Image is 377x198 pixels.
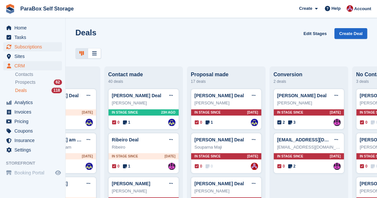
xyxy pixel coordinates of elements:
[194,137,244,142] a: [PERSON_NAME] Deal
[165,154,175,159] span: [DATE]
[14,136,54,145] span: Insurance
[277,119,285,125] span: 2
[277,154,303,159] span: In stage since
[161,110,175,115] span: 23H AGO
[112,110,138,115] span: In stage since
[15,79,35,85] span: Prospects
[123,163,130,169] span: 1
[3,23,62,32] a: menu
[112,137,139,142] a: Ribeiro Deal
[330,110,341,115] span: [DATE]
[51,88,62,93] div: 118
[168,119,175,126] img: Gaspard Frey
[194,110,221,115] span: In stage since
[86,119,93,126] img: Gaspard Frey
[14,145,54,154] span: Settings
[191,78,262,85] div: 17 deals
[123,119,130,125] span: 1
[15,71,62,78] a: Contacts
[14,23,54,32] span: Home
[277,110,303,115] span: In stage since
[3,61,62,70] a: menu
[347,5,353,12] img: Yan Grandjean
[277,144,341,151] div: [EMAIL_ADDRESS][DOMAIN_NAME]
[330,154,341,159] span: [DATE]
[251,163,258,170] img: Yan Grandjean
[301,28,329,39] a: Edit Stages
[3,136,62,145] a: menu
[112,181,150,186] a: [PERSON_NAME]
[247,110,258,115] span: [DATE]
[277,100,341,106] div: [PERSON_NAME]
[3,117,62,126] a: menu
[288,163,296,169] span: 2
[3,126,62,135] a: menu
[14,42,54,51] span: Subscriptions
[194,181,244,186] a: [PERSON_NAME] Deal
[14,61,54,70] span: CRM
[54,169,62,177] a: Preview store
[277,93,327,98] a: [PERSON_NAME] Deal
[194,93,244,98] a: [PERSON_NAME] Deal
[251,119,258,126] img: Gaspard Frey
[195,119,202,125] span: 0
[206,163,213,169] span: 0
[3,145,62,154] a: menu
[14,52,54,61] span: Sites
[18,3,76,14] a: ParaBox Self Storage
[194,188,258,194] div: [PERSON_NAME]
[247,154,258,159] span: [DATE]
[288,119,296,125] span: 3
[3,98,62,107] a: menu
[334,28,367,39] a: Create Deal
[14,33,54,42] span: Tasks
[331,5,341,12] span: Help
[112,188,175,194] div: [PERSON_NAME]
[112,144,175,151] div: Ribeiro
[112,163,120,169] span: 0
[299,5,312,12] span: Create
[194,100,258,106] div: [PERSON_NAME]
[3,107,62,117] a: menu
[14,98,54,107] span: Analytics
[108,78,179,85] div: 40 deals
[112,119,120,125] span: 0
[86,163,93,170] img: Gaspard Frey
[14,107,54,117] span: Invoices
[273,78,344,85] div: 2 deals
[333,163,341,170] img: Paul Wolfson
[191,72,262,78] div: Proposal made
[360,163,367,169] span: 0
[277,137,368,142] a: [EMAIL_ADDRESS][DOMAIN_NAME] Deal
[82,154,93,159] span: [DATE]
[112,100,175,106] div: [PERSON_NAME]
[14,126,54,135] span: Coupons
[273,72,344,78] div: Conversion
[5,4,15,14] img: stora-icon-8386f47178a22dfd0bd8f6a31ec36ba5ce8667c1dd55bd0f319d3a0aa187defe.svg
[333,119,341,126] img: Paul Wolfson
[112,93,161,98] a: [PERSON_NAME] Deal
[3,52,62,61] a: menu
[277,163,285,169] span: 0
[206,119,213,125] span: 1
[195,163,202,169] span: 0
[354,6,371,12] span: Account
[14,117,54,126] span: Pricing
[82,110,93,115] span: [DATE]
[168,163,175,170] img: Paul Wolfson
[108,72,179,78] div: Contact made
[194,154,221,159] span: In stage since
[194,144,258,151] div: Souparna Maji
[360,119,367,125] span: 0
[15,87,62,94] a: Deals 118
[6,160,65,167] span: Storefront
[3,42,62,51] a: menu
